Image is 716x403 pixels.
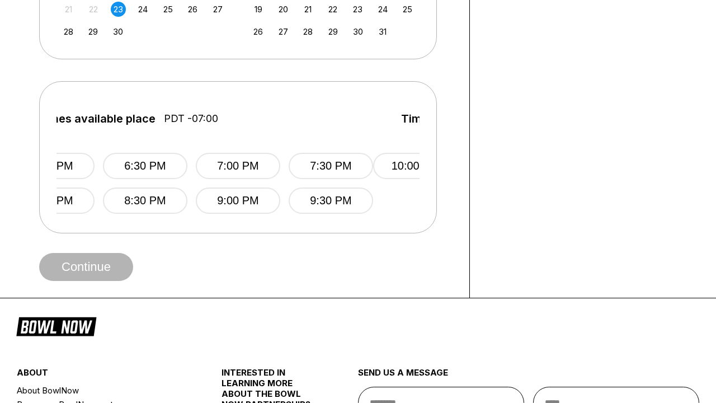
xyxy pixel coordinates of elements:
[326,2,341,17] div: Choose Wednesday, October 22nd, 2025
[86,24,101,39] div: Choose Monday, September 29th, 2025
[61,2,76,17] div: Not available Sunday, September 21st, 2025
[103,188,187,214] button: 8:30 PM
[276,24,291,39] div: Choose Monday, October 27th, 2025
[164,113,218,125] span: PDT -07:00
[196,188,280,214] button: 9:00 PM
[161,2,176,17] div: Choose Thursday, September 25th, 2025
[251,2,266,17] div: Choose Sunday, October 19th, 2025
[251,24,266,39] div: Choose Sunday, October 26th, 2025
[17,367,187,383] div: about
[111,24,126,39] div: Choose Tuesday, September 30th, 2025
[350,24,365,39] div: Choose Thursday, October 30th, 2025
[400,2,415,17] div: Choose Saturday, October 25th, 2025
[358,367,699,387] div: send us a message
[210,2,225,17] div: Choose Saturday, September 27th, 2025
[289,188,373,214] button: 9:30 PM
[103,153,187,179] button: 6:30 PM
[300,2,315,17] div: Choose Tuesday, October 21st, 2025
[196,153,280,179] button: 7:00 PM
[86,2,101,17] div: Not available Monday, September 22nd, 2025
[300,24,315,39] div: Choose Tuesday, October 28th, 2025
[289,153,373,179] button: 7:30 PM
[326,24,341,39] div: Choose Wednesday, October 29th, 2025
[350,2,365,17] div: Choose Thursday, October 23rd, 2025
[375,24,390,39] div: Choose Friday, October 31st, 2025
[135,2,150,17] div: Choose Wednesday, September 24th, 2025
[375,2,390,17] div: Choose Friday, October 24th, 2025
[185,2,200,17] div: Choose Friday, September 26th, 2025
[61,24,76,39] div: Choose Sunday, September 28th, 2025
[17,383,187,397] a: About BowlNow
[401,113,519,125] span: Times available place
[276,2,291,17] div: Choose Monday, October 20th, 2025
[111,2,126,17] div: Choose Tuesday, September 23rd, 2025
[373,153,458,179] button: 10:00 PM
[38,113,156,125] span: Times available place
